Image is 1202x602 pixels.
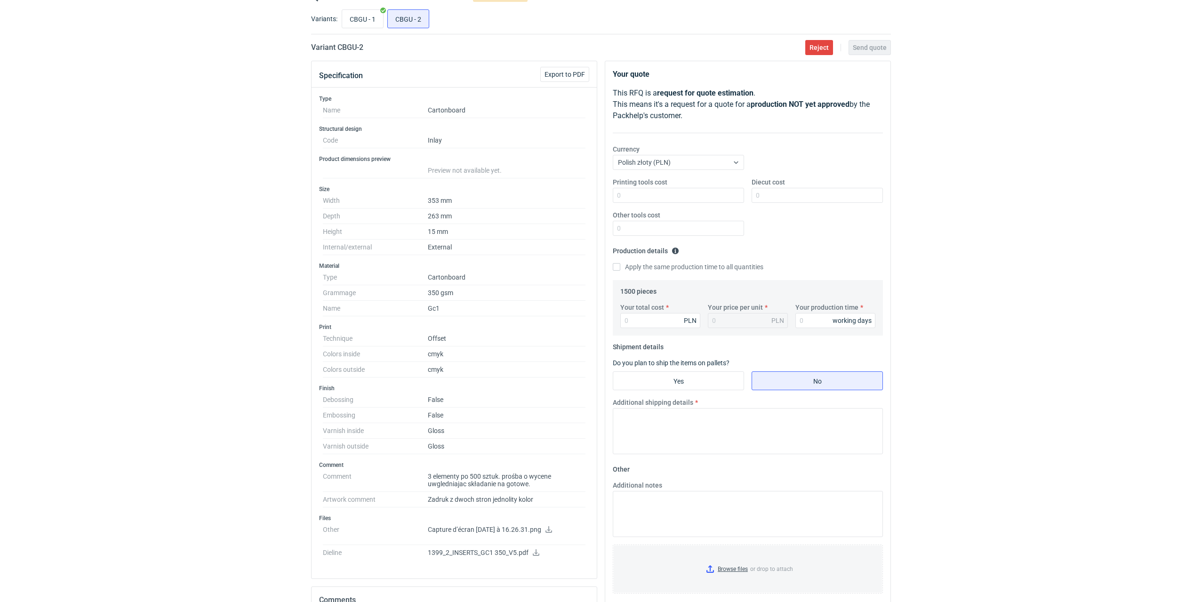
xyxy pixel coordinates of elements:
p: Capture d’écran [DATE] à 16.26.31.png [428,526,585,534]
dd: cmyk [428,362,585,377]
dt: Other [323,522,428,545]
label: Additional shipping details [613,398,693,407]
span: Export to PDF [545,71,585,78]
dd: Offset [428,331,585,346]
dd: 3 elementy po 500 sztuk. prośba o wycene uwgledniajac składanie na gotowe. [428,469,585,492]
div: PLN [771,316,784,325]
input: 0 [795,313,875,328]
label: Do you plan to ship the items on pallets? [613,359,729,367]
div: PLN [684,316,697,325]
span: Polish złoty (PLN) [618,159,671,166]
strong: request for quote estimation [657,88,753,97]
h3: Structural design [319,125,589,133]
h3: Product dimensions preview [319,155,589,163]
dt: Embossing [323,408,428,423]
h3: Type [319,95,589,103]
dd: Cartonboard [428,270,585,285]
dd: False [428,408,585,423]
dt: Debossing [323,392,428,408]
input: 0 [613,188,744,203]
label: Other tools cost [613,210,660,220]
h3: Print [319,323,589,331]
label: Printing tools cost [613,177,667,187]
h3: Finish [319,385,589,392]
label: Yes [613,371,744,390]
label: Your total cost [620,303,664,312]
dd: 15 mm [428,224,585,240]
h3: Comment [319,461,589,469]
p: 1399_2_INSERTS_GC1 350_V5.pdf [428,549,585,557]
h2: Variant CBGU - 2 [311,42,363,53]
dt: Code [323,133,428,148]
dt: Type [323,270,428,285]
dt: Technique [323,331,428,346]
dt: Artwork comment [323,492,428,507]
label: Your price per unit [708,303,763,312]
dd: Inlay [428,133,585,148]
dt: Name [323,301,428,316]
h3: Size [319,185,589,193]
label: Your production time [795,303,858,312]
label: Diecut cost [752,177,785,187]
dt: Colors inside [323,346,428,362]
label: Apply the same production time to all quantities [613,262,763,272]
button: Specification [319,64,363,87]
dt: Height [323,224,428,240]
legend: Other [613,462,630,473]
legend: 1500 pieces [620,284,657,295]
strong: Your quote [613,70,649,79]
dd: Cartonboard [428,103,585,118]
dt: Varnish inside [323,423,428,439]
dt: Width [323,193,428,209]
dt: Depth [323,209,428,224]
h3: Material [319,262,589,270]
dd: 263 mm [428,209,585,224]
dd: False [428,392,585,408]
button: Reject [805,40,833,55]
span: Send quote [853,44,887,51]
label: CBGU - 1 [342,9,384,28]
dt: Comment [323,469,428,492]
dd: Gloss [428,423,585,439]
label: Currency [613,144,640,154]
dd: 353 mm [428,193,585,209]
legend: Production details [613,243,679,255]
dd: Gloss [428,439,585,454]
dt: Varnish outside [323,439,428,454]
dt: Name [323,103,428,118]
label: or drop to attach [613,545,882,593]
input: 0 [752,188,883,203]
p: This RFQ is a . This means it's a request for a quote for a by the Packhelp's customer. [613,88,883,121]
label: CBGU - 2 [387,9,429,28]
label: Variants: [311,14,337,24]
legend: Shipment details [613,339,664,351]
input: 0 [613,221,744,236]
input: 0 [620,313,700,328]
dt: Internal/external [323,240,428,255]
div: working days [833,316,872,325]
dd: Gc1 [428,301,585,316]
button: Send quote [849,40,891,55]
dt: Dieline [323,545,428,564]
dd: Zadruk z dwoch stron jednolity kolor [428,492,585,507]
button: Export to PDF [540,67,589,82]
dd: External [428,240,585,255]
dd: cmyk [428,346,585,362]
dd: 350 gsm [428,285,585,301]
strong: production NOT yet approved [751,100,849,109]
label: Additional notes [613,481,662,490]
span: Preview not available yet. [428,167,502,174]
dt: Grammage [323,285,428,301]
label: No [752,371,883,390]
span: Reject [809,44,829,51]
h3: Files [319,514,589,522]
dt: Colors outside [323,362,428,377]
